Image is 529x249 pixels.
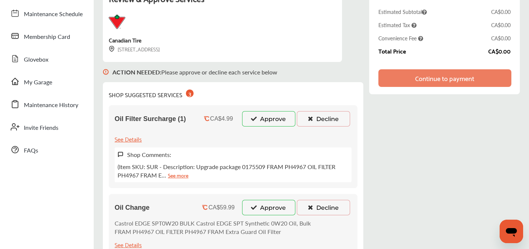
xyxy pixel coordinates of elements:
[491,34,511,42] div: CA$0.00
[24,100,78,110] span: Maintenance History
[378,8,427,15] span: Estimated Subtotal
[7,49,86,68] a: Glovebox
[24,146,38,155] span: FAQs
[491,8,511,15] div: CA$0.00
[7,140,86,159] a: FAQs
[109,46,115,52] img: svg+xml;base64,PHN2ZyB3aWR0aD0iMTYiIGhlaWdodD0iMTciIHZpZXdCb3g9IjAgMCAxNiAxNyIgZmlsbD0ibm9uZSIgeG...
[109,35,141,45] div: Canadian Tire
[208,204,234,211] div: CA$59.99
[378,34,423,42] span: Convenience Fee
[112,68,277,76] p: Please approve or decline each service below
[415,74,474,82] div: Continue to payment
[7,95,86,114] a: Maintenance History
[186,89,194,97] div: 3
[109,45,160,53] div: [STREET_ADDRESS]
[24,78,52,87] span: My Garage
[112,68,161,76] b: ACTION NEEDED :
[115,204,150,212] span: Oil Change
[378,21,417,29] span: Estimated Tax
[7,4,86,23] a: Maintenance Schedule
[297,111,350,127] button: Decline
[115,227,311,236] p: FRAM PH4967 OIL FILTER PH4967 FRAM Extra Guard Oil Filter
[7,26,86,45] a: Membership Card
[127,150,171,159] label: Shop Comments:
[7,72,86,91] a: My Garage
[378,48,406,54] div: Total Price
[297,200,350,215] button: Decline
[118,151,123,158] img: svg+xml;base64,PHN2ZyB3aWR0aD0iMTYiIGhlaWdodD0iMTciIHZpZXdCb3g9IjAgMCAxNiAxNyIgZmlsbD0ibm9uZSIgeG...
[168,171,188,179] a: See more
[109,88,194,99] div: SHOP SUGGESTED SERVICES
[103,62,109,82] img: svg+xml;base64,PHN2ZyB3aWR0aD0iMTYiIGhlaWdodD0iMTciIHZpZXdCb3g9IjAgMCAxNiAxNyIgZmlsbD0ibm9uZSIgeG...
[491,21,511,29] div: CA$0.00
[115,219,311,227] p: Castrol EDGE SPT0W20 BULK Castrol EDGE SPT Synthetic 0W20 Oil, Bulk
[115,115,186,123] span: Oil Filter Surcharge (1)
[118,162,349,179] p: (Item SKU: SUR - Description: Upgrade package 0175509 FRAM PH4967 OIL FILTER PH4967 FRAM E…
[242,200,295,215] button: Approve
[24,55,48,65] span: Glovebox
[7,117,86,136] a: Invite Friends
[109,14,125,29] img: logo-canadian-tire.png
[242,111,295,127] button: Approve
[488,48,511,54] div: CA$0.00
[24,32,70,42] span: Membership Card
[24,123,58,133] span: Invite Friends
[24,10,83,19] span: Maintenance Schedule
[115,134,142,144] div: See Details
[210,116,233,122] div: CA$4.99
[500,220,523,243] iframe: Button to launch messaging window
